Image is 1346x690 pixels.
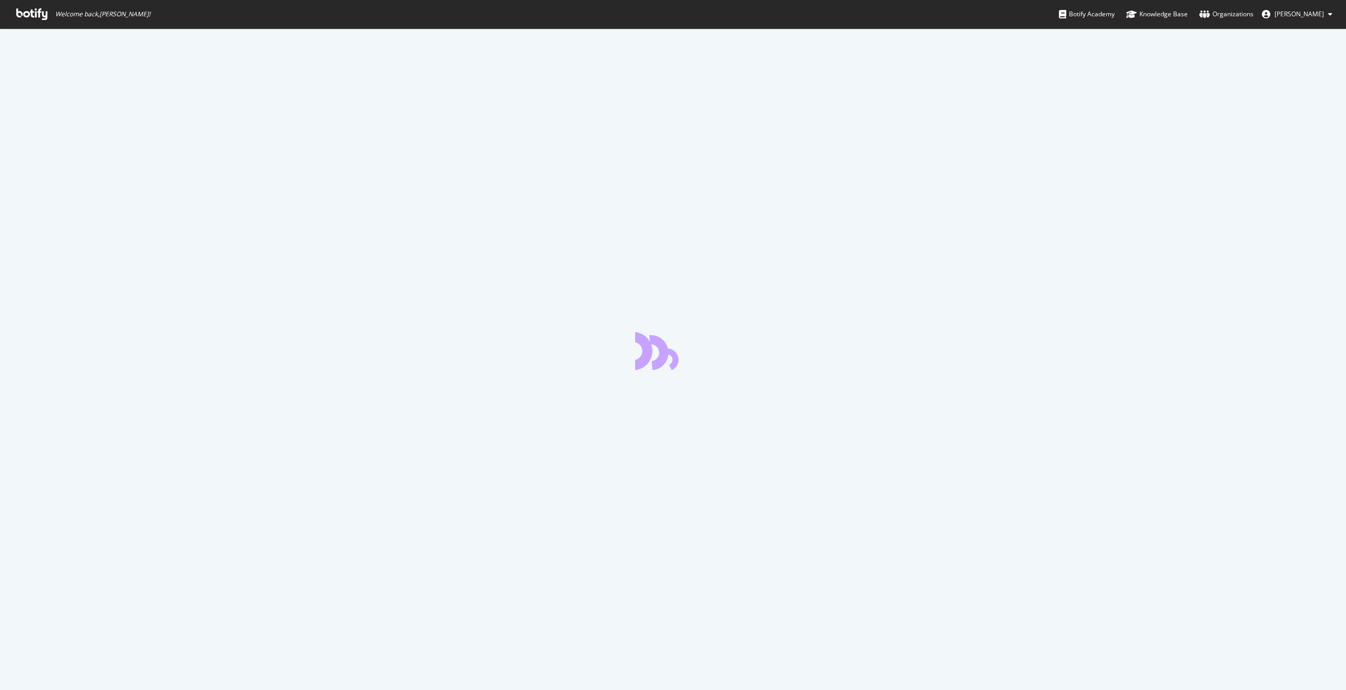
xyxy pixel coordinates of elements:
div: Botify Academy [1059,9,1115,19]
button: [PERSON_NAME] [1253,6,1341,23]
span: Gareth Kleinman [1274,9,1324,18]
div: Knowledge Base [1126,9,1188,19]
span: Welcome back, [PERSON_NAME] ! [55,10,150,18]
div: animation [635,332,711,370]
div: Organizations [1199,9,1253,19]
